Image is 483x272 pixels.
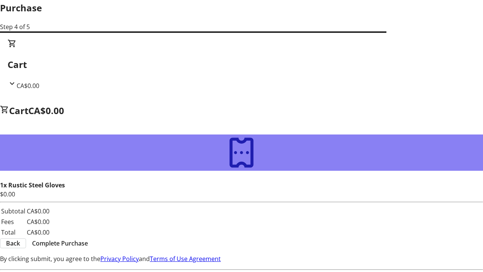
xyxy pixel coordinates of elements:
[9,104,28,117] span: Cart
[26,239,94,248] button: Complete Purchase
[26,217,50,227] td: CA$0.00
[150,255,221,263] a: Terms of Use Agreement
[1,217,26,227] td: Fees
[17,82,39,90] span: CA$0.00
[1,206,26,216] td: Subtotal
[6,239,20,248] span: Back
[32,239,88,248] span: Complete Purchase
[1,227,26,237] td: Total
[100,255,139,263] a: Privacy Policy
[8,58,475,71] h2: Cart
[26,206,50,216] td: CA$0.00
[8,39,475,90] div: CartCA$0.00
[28,104,64,117] span: CA$0.00
[26,227,50,237] td: CA$0.00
